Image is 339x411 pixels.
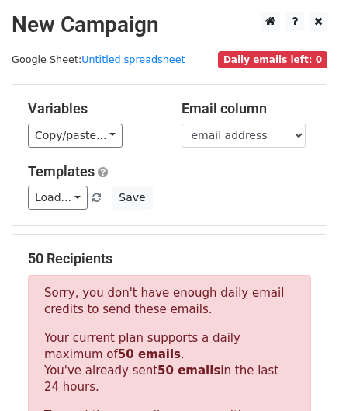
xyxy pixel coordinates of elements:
h5: Email column [182,100,312,117]
iframe: Chat Widget [261,336,339,411]
span: Daily emails left: 0 [218,51,327,68]
small: Google Sheet: [12,54,185,65]
a: Untitled spreadsheet [81,54,185,65]
h5: 50 Recipients [28,250,311,267]
strong: 50 emails [118,347,181,361]
h2: New Campaign [12,12,327,38]
a: Load... [28,186,88,210]
a: Copy/paste... [28,124,123,148]
button: Save [112,186,152,210]
strong: 50 emails [157,364,220,378]
p: Your current plan supports a daily maximum of . You've already sent in the last 24 hours. [44,330,295,395]
p: Sorry, you don't have enough daily email credits to send these emails. [44,285,295,318]
a: Templates [28,163,95,179]
h5: Variables [28,100,158,117]
a: Daily emails left: 0 [218,54,327,65]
